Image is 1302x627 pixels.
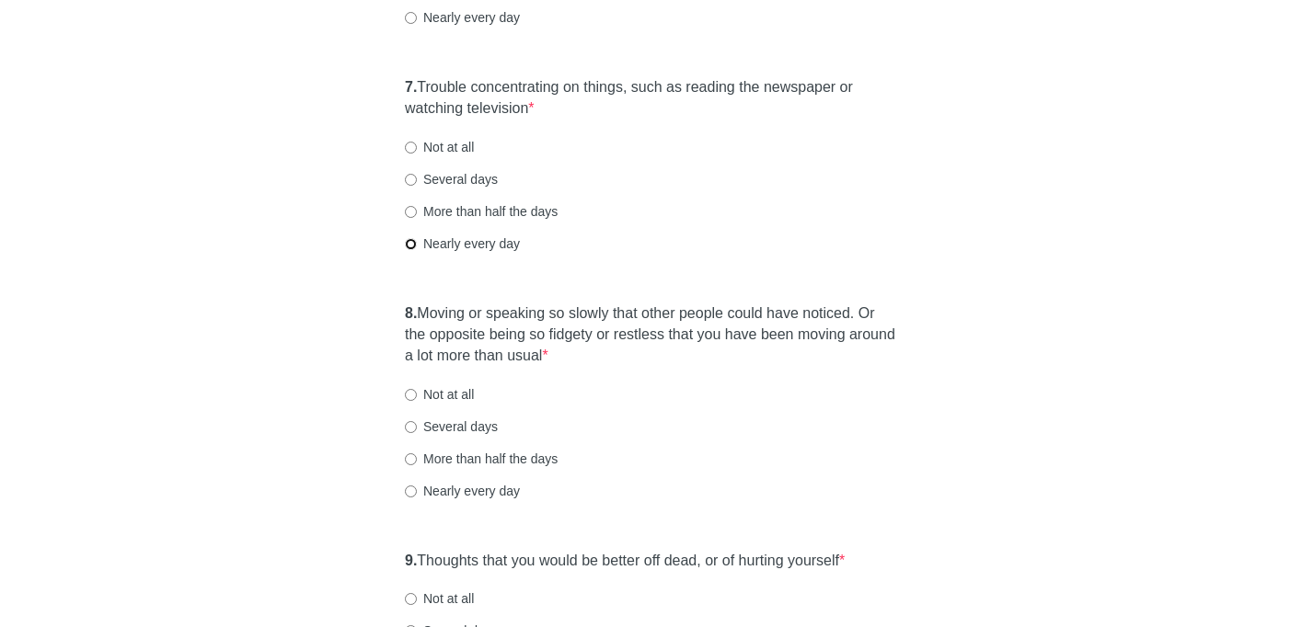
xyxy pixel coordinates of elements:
[405,389,417,401] input: Not at all
[405,385,474,404] label: Not at all
[405,453,417,465] input: More than half the days
[405,417,498,436] label: Several days
[405,450,558,468] label: More than half the days
[405,12,417,24] input: Nearly every day
[405,170,498,188] label: Several days
[405,551,845,572] label: Thoughts that you would be better off dead, or of hurting yourself
[405,142,417,154] input: Not at all
[405,553,417,568] strong: 9.
[405,138,474,156] label: Not at all
[405,79,417,95] strong: 7.
[405,8,520,27] label: Nearly every day
[405,234,520,253] label: Nearly every day
[405,589,474,608] label: Not at all
[405,206,417,218] input: More than half the days
[405,305,417,321] strong: 8.
[405,77,897,120] label: Trouble concentrating on things, such as reading the newspaper or watching television
[405,202,558,221] label: More than half the days
[405,238,417,250] input: Nearly every day
[405,174,417,186] input: Several days
[405,303,897,367] label: Moving or speaking so slowly that other people could have noticed. Or the opposite being so fidge...
[405,593,417,605] input: Not at all
[405,485,417,497] input: Nearly every day
[405,482,520,500] label: Nearly every day
[405,421,417,433] input: Several days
